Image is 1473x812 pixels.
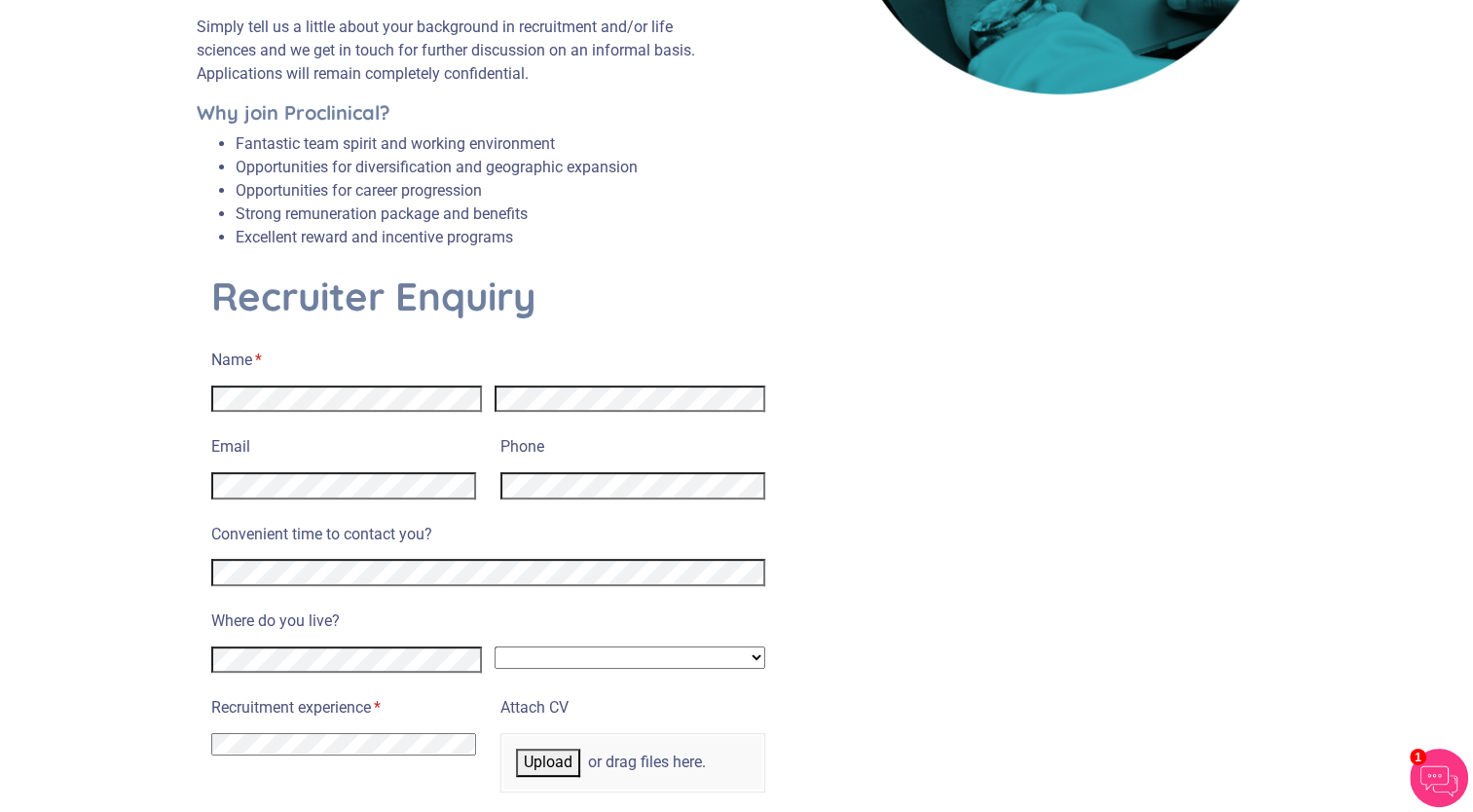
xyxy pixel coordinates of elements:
span: or drag files here. [588,752,706,773]
h1: Recruiter Enquiry [211,273,766,319]
label: Convenient time to contact you? [211,517,766,545]
input: First [211,386,483,413]
input: State / Province / Region [211,646,483,674]
li: Fantastic team spirit and working environment [236,132,638,156]
li: Opportunities for diversification and geographic expansion [236,156,638,179]
img: Chatbot [1410,749,1468,807]
button: Upload [516,749,580,776]
input: Last [495,386,766,413]
select: Country [495,646,766,669]
span: Upload [524,753,572,771]
p: Simply tell us a little about your background in recruitment and/or life sciences and we get in t... [197,16,721,86]
li: Opportunities for career progression [236,179,638,203]
label: Email [211,430,476,459]
legend: Where do you live? [211,605,766,633]
label: Phone [500,430,765,459]
label: Attach CV [500,691,765,720]
li: Strong remuneration package and benefits [236,203,638,226]
h5: Why join Proclinical? [197,101,721,125]
legend: Name [211,344,766,372]
label: Recruitment experience [211,691,476,720]
span: 1 [1410,749,1426,765]
li: Excellent reward and incentive programs [236,226,638,249]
